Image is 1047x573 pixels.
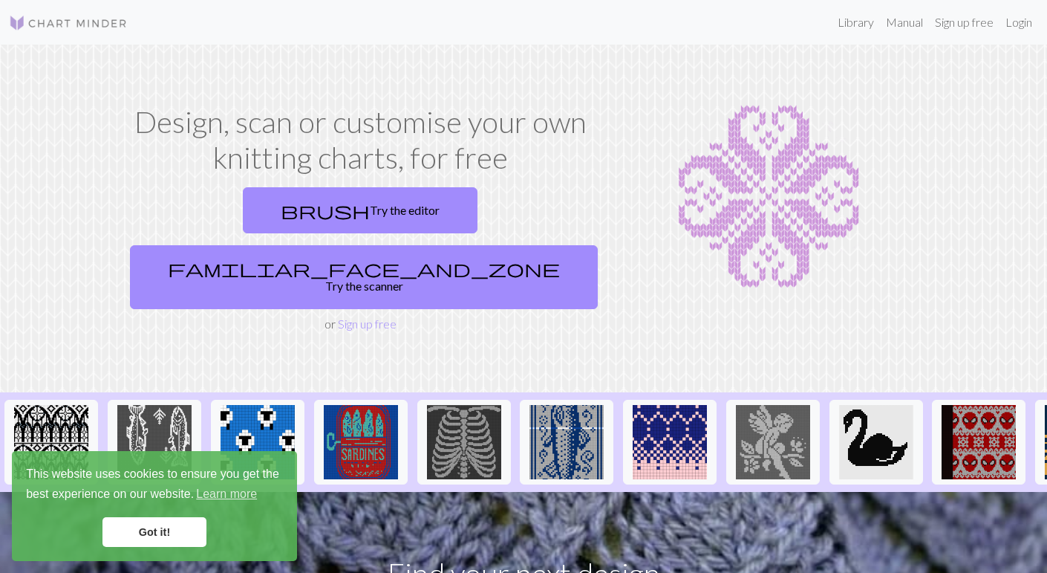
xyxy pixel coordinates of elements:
a: learn more about cookies [194,483,259,505]
a: fishies :) [108,433,201,447]
button: Idee [623,400,717,485]
a: Sign up free [929,7,999,37]
button: Sheep socks [211,400,304,485]
button: New Piskel-1.png (2).png [417,400,511,485]
button: fishies :) [108,400,201,485]
button: angel practice [726,400,820,485]
a: Idee [623,433,717,447]
button: Sardines in a can [314,400,408,485]
a: Try the scanner [130,245,598,309]
div: or [124,181,596,333]
button: spiderfront.jpeg [932,400,1025,485]
a: Login [999,7,1038,37]
a: Manual [880,7,929,37]
img: Sheep socks [221,405,295,479]
h1: Design, scan or customise your own knitting charts, for free [124,104,596,175]
img: Chart example [614,104,923,290]
a: fish prac [520,433,613,447]
a: angel practice [726,433,820,447]
a: Try the editor [243,187,477,233]
a: Sardines in a can [314,433,408,447]
img: Idee [633,405,707,479]
a: IMG_0291.jpeg [829,433,923,447]
img: New Piskel-1.png (2).png [427,405,501,479]
a: tracery [4,433,98,447]
img: IMG_0291.jpeg [839,405,913,479]
a: Library [832,7,880,37]
a: spiderfront.jpeg [932,433,1025,447]
img: Sardines in a can [324,405,398,479]
a: Sign up free [338,317,397,331]
a: New Piskel-1.png (2).png [417,433,511,447]
a: dismiss cookie message [102,517,206,547]
img: spiderfront.jpeg [942,405,1016,479]
div: cookieconsent [12,451,297,561]
img: tracery [14,405,88,479]
button: tracery [4,400,98,485]
img: fishies :) [117,405,192,479]
img: Logo [9,14,128,32]
a: Sheep socks [211,433,304,447]
span: familiar_face_and_zone [168,258,560,279]
button: IMG_0291.jpeg [829,400,923,485]
span: This website uses cookies to ensure you get the best experience on our website. [26,465,283,505]
span: brush [281,200,370,221]
img: angel practice [736,405,810,479]
button: fish prac [520,400,613,485]
img: fish prac [529,405,604,479]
